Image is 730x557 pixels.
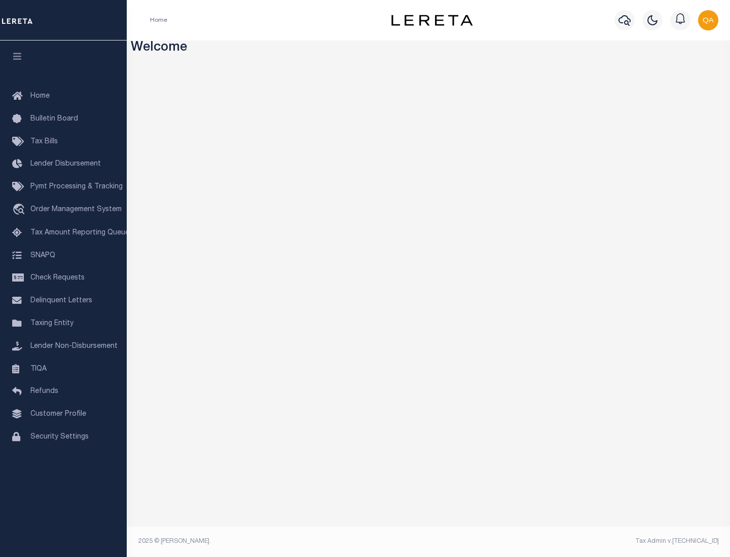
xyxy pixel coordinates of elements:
i: travel_explore [12,204,28,217]
span: SNAPQ [30,252,55,259]
li: Home [150,16,167,25]
span: Check Requests [30,274,85,282]
div: 2025 © [PERSON_NAME]. [131,537,429,546]
img: logo-dark.svg [391,15,472,26]
span: Home [30,93,50,100]
span: Order Management System [30,206,122,213]
span: Pymt Processing & Tracking [30,183,123,190]
h3: Welcome [131,41,726,56]
span: Lender Non-Disbursement [30,343,118,350]
span: Customer Profile [30,411,86,418]
span: Security Settings [30,433,89,441]
span: TIQA [30,365,47,372]
div: Tax Admin v.[TECHNICAL_ID] [436,537,719,546]
span: Lender Disbursement [30,161,101,168]
span: Refunds [30,388,58,395]
span: Tax Amount Reporting Queue [30,229,129,236]
span: Delinquent Letters [30,297,92,304]
img: svg+xml;base64,PHN2ZyB4bWxucz0iaHR0cDovL3d3dy53My5vcmcvMjAwMC9zdmciIHBvaW50ZXItZXZlbnRzPSJub25lIi... [698,10,718,30]
span: Tax Bills [30,138,58,145]
span: Bulletin Board [30,115,78,123]
span: Taxing Entity [30,320,74,327]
